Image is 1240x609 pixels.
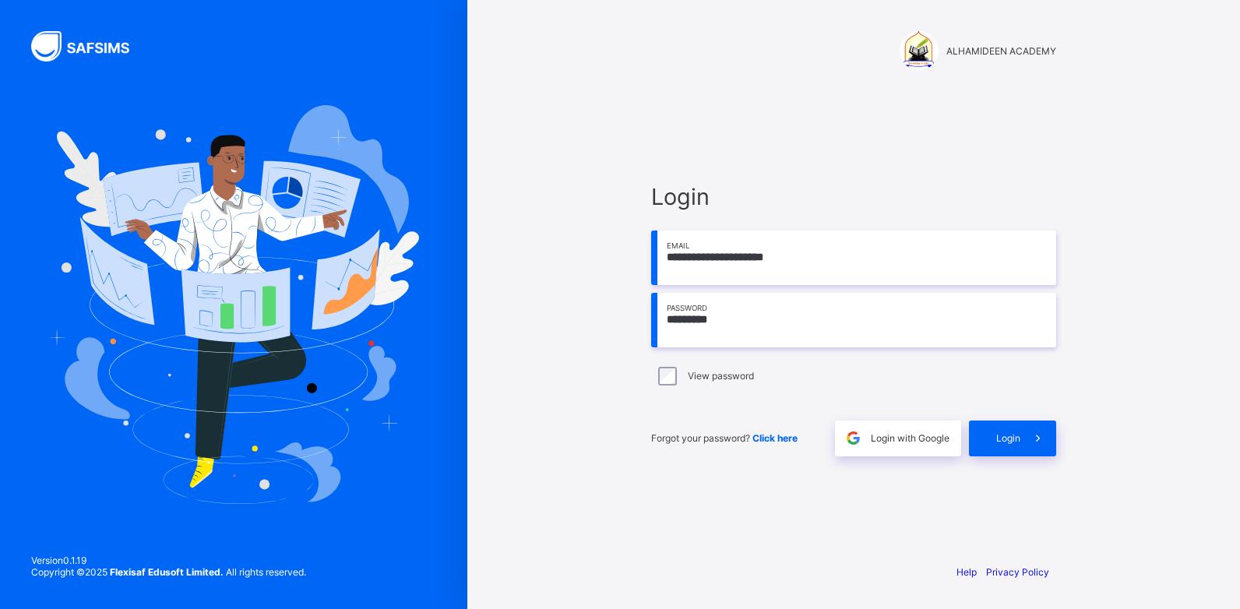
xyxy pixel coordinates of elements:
span: Login [996,432,1020,444]
span: Forgot your password? [651,432,798,444]
img: SAFSIMS Logo [31,31,148,62]
span: Login [651,183,1056,210]
span: ALHAMIDEEN ACADEMY [946,45,1056,57]
img: google.396cfc9801f0270233282035f929180a.svg [844,429,862,447]
label: View password [688,370,754,382]
a: Click here [752,432,798,444]
strong: Flexisaf Edusoft Limited. [110,566,224,578]
span: Copyright © 2025 All rights reserved. [31,566,306,578]
span: Login with Google [871,432,949,444]
a: Privacy Policy [986,566,1049,578]
img: Hero Image [48,105,419,504]
span: Version 0.1.19 [31,554,306,566]
a: Help [956,566,977,578]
